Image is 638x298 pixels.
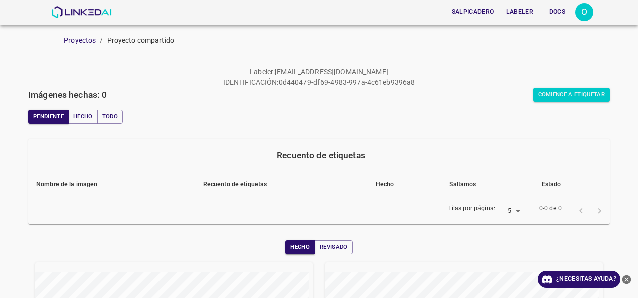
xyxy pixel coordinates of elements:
[541,4,573,20] button: Docs
[28,88,107,102] h6: Imágenes hechas: 0
[620,271,633,288] button: Cerrar Ayuda
[575,3,593,21] button: Abrir configuración
[223,77,279,88] p: IDENTIFICACIÓN:
[538,271,620,288] a: ¿Necesitas ayuda?
[275,67,388,77] p: [EMAIL_ADDRESS][DOMAIN_NAME]
[539,204,562,213] p: 0-0 de 0
[556,274,616,284] font: ¿Necesitas ayuda?
[575,3,593,21] div: O
[533,88,610,102] button: Comience a etiquetar
[51,6,112,18] img: Linked AI
[73,112,93,122] font: Hecho
[28,110,69,124] button: Pendiente
[368,171,442,198] th: Hecho
[534,171,610,198] th: Estado
[28,171,195,198] th: Nombre de la imagen
[314,240,353,254] button: Revisado
[97,110,123,124] button: Todo
[64,35,638,46] nav: pan rallado
[448,204,495,213] p: Filas por página:
[285,240,315,254] button: Hecho
[64,36,96,44] a: Proyectos
[539,2,575,22] a: Docs
[250,67,275,77] p: Labeler :
[107,35,175,46] p: Proyecto compartido
[279,77,415,88] p: 0d440479-df69-4983-997a-4c61eb9396a8
[446,2,500,22] a: Salpicadero
[441,171,533,198] th: Saltamos
[100,35,103,46] li: /
[36,148,606,162] div: Recuento de etiquetas
[502,4,537,20] button: Labeler
[448,4,498,20] button: Salpicadero
[499,205,523,218] div: 5
[195,171,368,198] th: Recuento de etiquetas
[500,2,539,22] a: Labeler
[68,110,98,124] button: Hecho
